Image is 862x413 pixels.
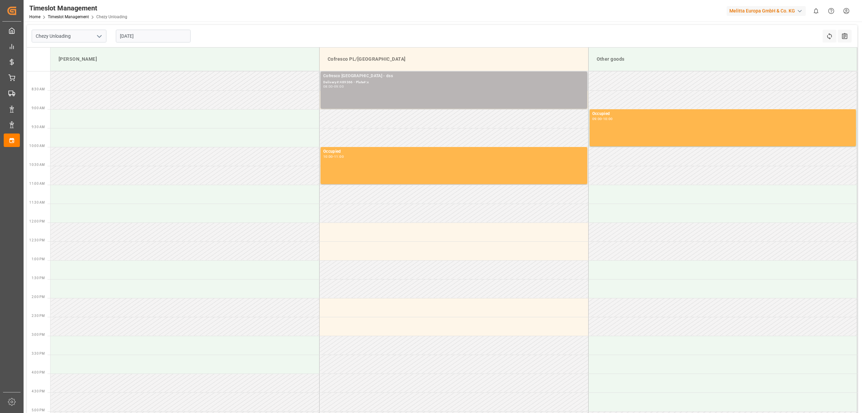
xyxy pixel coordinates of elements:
span: 1:30 PM [32,276,45,280]
div: 11:00 [334,155,344,158]
span: 11:30 AM [29,201,45,204]
input: Type to search/select [32,30,106,42]
div: 09:00 [334,85,344,88]
span: 2:00 PM [32,295,45,299]
div: Other goods [594,53,852,65]
span: 10:30 AM [29,163,45,167]
span: 4:30 PM [32,389,45,393]
span: 9:30 AM [32,125,45,129]
div: 10:00 [603,117,613,120]
div: - [333,155,334,158]
div: Delivery#:489366 - Plate#:x [323,80,585,85]
span: 2:30 PM [32,314,45,318]
div: Occupied [323,148,585,155]
button: Melitta Europa GmbH & Co. KG [727,4,808,17]
span: 3:30 PM [32,352,45,355]
button: show 0 new notifications [808,3,824,19]
div: - [333,85,334,88]
a: Home [29,14,40,19]
span: 11:00 AM [29,182,45,185]
a: Timeslot Management [48,14,89,19]
span: 10:00 AM [29,144,45,148]
span: 1:00 PM [32,257,45,261]
button: open menu [94,31,104,41]
div: 09:00 [592,117,602,120]
span: 5:00 PM [32,408,45,412]
span: 12:30 PM [29,238,45,242]
div: Cofresco [GEOGRAPHIC_DATA] - dss [323,73,585,80]
span: 8:30 AM [32,87,45,91]
div: Melitta Europa GmbH & Co. KG [727,6,806,16]
input: DD-MM-YYYY [116,30,191,42]
button: Help Center [824,3,839,19]
span: 12:00 PM [29,219,45,223]
div: 10:00 [323,155,333,158]
div: - [602,117,603,120]
div: [PERSON_NAME] [56,53,314,65]
div: 08:00 [323,85,333,88]
div: Occupied [592,111,854,117]
span: 9:00 AM [32,106,45,110]
div: Timeslot Management [29,3,127,13]
span: 3:00 PM [32,333,45,336]
span: 4:00 PM [32,371,45,374]
div: Cofresco PL/[GEOGRAPHIC_DATA] [325,53,583,65]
